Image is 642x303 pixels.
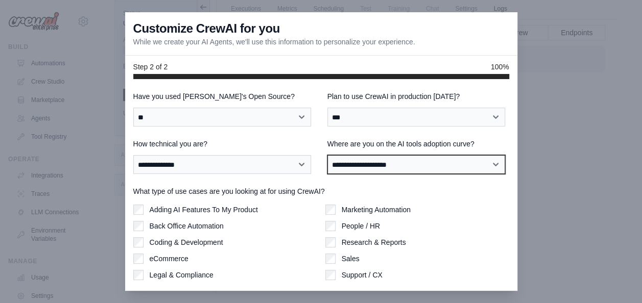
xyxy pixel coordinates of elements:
label: Where are you on the AI tools adoption curve? [327,139,509,149]
span: Step 2 of 2 [133,62,168,72]
label: How technical you are? [133,139,315,149]
label: Legal & Compliance [150,270,213,280]
iframe: Chat Widget [591,254,642,303]
label: Plan to use CrewAI in production [DATE]? [327,91,509,102]
span: 100% [491,62,509,72]
label: Support / CX [342,270,383,280]
label: Adding AI Features To My Product [150,205,258,215]
h3: Customize CrewAI for you [133,20,280,37]
label: What type of use cases are you looking at for using CrewAI? [133,186,509,196]
p: While we create your AI Agents, we'll use this information to personalize your experience. [133,37,415,47]
label: Back Office Automation [150,221,224,231]
label: People / HR [342,221,380,231]
label: Have you used [PERSON_NAME]'s Open Source? [133,91,315,102]
label: Research & Reports [342,237,406,247]
label: eCommerce [150,254,188,264]
label: Sales [342,254,360,264]
label: Coding & Development [150,237,223,247]
label: Marketing Automation [342,205,411,215]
